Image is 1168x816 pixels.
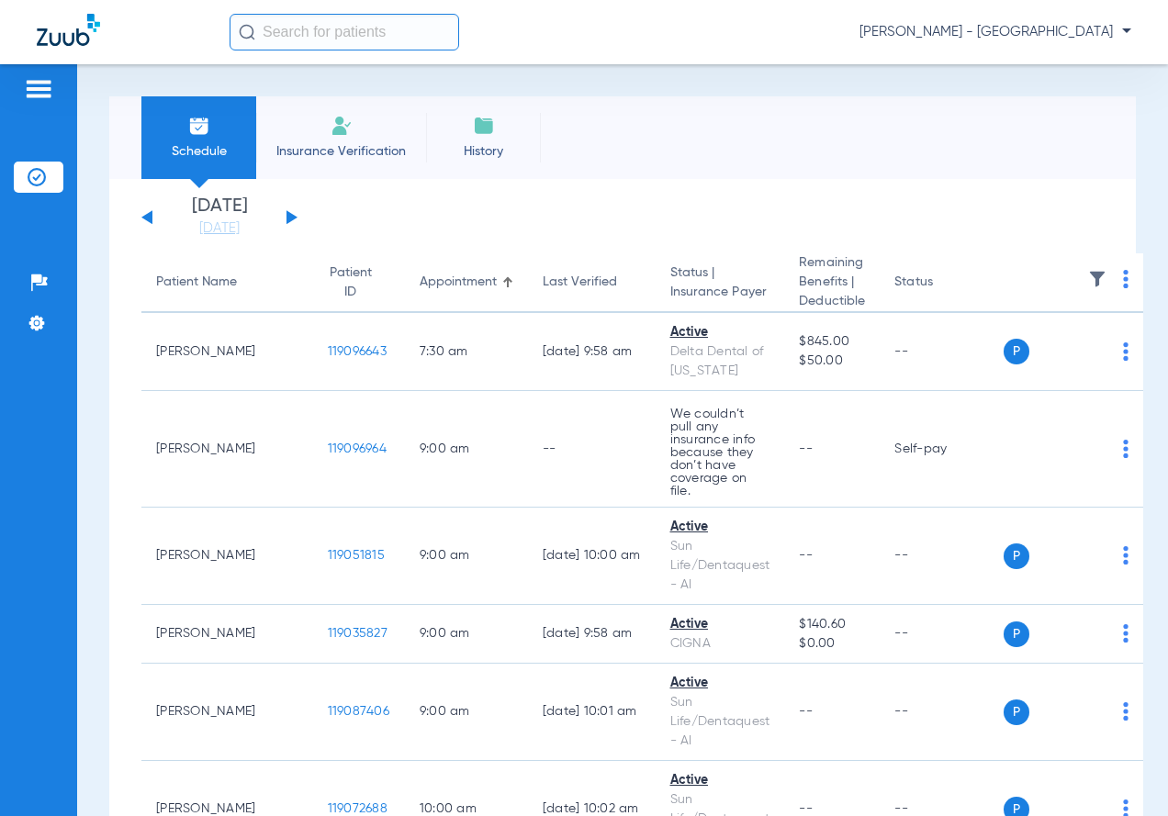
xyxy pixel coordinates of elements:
td: Self-pay [880,391,1004,508]
span: P [1004,621,1029,647]
span: Deductible [799,292,865,311]
td: -- [880,313,1004,391]
div: Active [670,615,770,634]
img: hamburger-icon [24,78,53,100]
div: Active [670,518,770,537]
span: [PERSON_NAME] - [GEOGRAPHIC_DATA] [859,23,1131,41]
td: [PERSON_NAME] [141,391,313,508]
img: filter.svg [1088,270,1106,288]
span: P [1004,699,1029,725]
img: group-dot-blue.svg [1123,440,1129,458]
div: Active [670,323,770,342]
div: Active [670,674,770,693]
td: 9:00 AM [405,508,528,605]
td: [DATE] 9:58 AM [528,313,656,391]
span: 119072688 [328,802,387,815]
td: 9:00 AM [405,391,528,508]
div: Sun Life/Dentaquest - AI [670,693,770,751]
div: Active [670,771,770,790]
li: [DATE] [164,197,275,238]
img: group-dot-blue.svg [1123,270,1129,288]
div: Patient Name [156,273,298,292]
div: Delta Dental of [US_STATE] [670,342,770,381]
span: 119096643 [328,345,387,358]
td: [PERSON_NAME] [141,664,313,761]
td: -- [880,664,1004,761]
span: -- [799,442,813,455]
th: Status [880,253,1004,313]
td: [DATE] 10:01 AM [528,664,656,761]
img: group-dot-blue.svg [1123,702,1129,721]
img: group-dot-blue.svg [1123,342,1129,361]
div: Last Verified [543,273,641,292]
span: -- [799,705,813,718]
td: 9:00 AM [405,664,528,761]
td: [PERSON_NAME] [141,508,313,605]
th: Status | [656,253,785,313]
div: Appointment [420,273,513,292]
span: History [440,142,527,161]
span: Insurance Payer [670,283,770,302]
span: -- [799,549,813,562]
span: $50.00 [799,352,865,371]
span: 119096964 [328,442,387,455]
div: Patient ID [328,263,390,302]
img: History [473,115,495,137]
span: Insurance Verification [270,142,412,161]
span: $845.00 [799,332,865,352]
td: [DATE] 9:58 AM [528,605,656,664]
img: Schedule [188,115,210,137]
a: [DATE] [164,219,275,238]
span: -- [799,802,813,815]
img: Search Icon [239,24,255,40]
span: 119051815 [328,549,385,562]
div: Sun Life/Dentaquest - AI [670,537,770,595]
td: [DATE] 10:00 AM [528,508,656,605]
td: [PERSON_NAME] [141,313,313,391]
img: group-dot-blue.svg [1123,624,1129,643]
td: 7:30 AM [405,313,528,391]
span: 119035827 [328,627,387,640]
input: Search for patients [230,14,459,50]
img: Zuub Logo [37,14,100,46]
div: Appointment [420,273,497,292]
div: CIGNA [670,634,770,654]
span: Schedule [155,142,242,161]
div: Patient Name [156,273,237,292]
span: P [1004,543,1029,569]
td: -- [880,508,1004,605]
th: Remaining Benefits | [784,253,880,313]
div: Last Verified [543,273,617,292]
td: -- [880,605,1004,664]
span: $0.00 [799,634,865,654]
p: We couldn’t pull any insurance info because they don’t have coverage on file. [670,408,770,497]
img: group-dot-blue.svg [1123,546,1129,564]
div: Patient ID [328,263,374,302]
td: [PERSON_NAME] [141,605,313,664]
span: $140.60 [799,615,865,634]
td: 9:00 AM [405,605,528,664]
img: Manual Insurance Verification [331,115,353,137]
td: -- [528,391,656,508]
span: 119087406 [328,705,389,718]
span: P [1004,339,1029,364]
